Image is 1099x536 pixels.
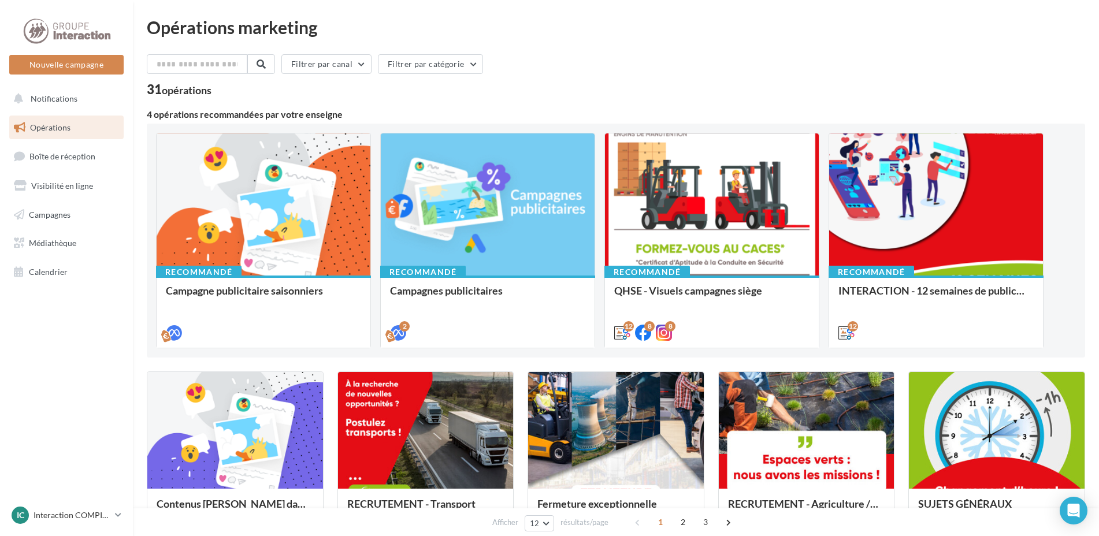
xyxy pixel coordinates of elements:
[530,519,540,528] span: 12
[644,321,655,332] div: 8
[537,498,695,521] div: Fermeture exceptionnelle
[604,266,690,278] div: Recommandé
[7,231,126,255] a: Médiathèque
[162,85,211,95] div: opérations
[380,266,466,278] div: Recommandé
[525,515,554,531] button: 12
[665,321,675,332] div: 8
[674,513,692,531] span: 2
[848,321,858,332] div: 12
[29,238,76,248] span: Médiathèque
[31,94,77,103] span: Notifications
[29,267,68,277] span: Calendrier
[147,83,211,96] div: 31
[347,498,504,521] div: RECRUTEMENT - Transport
[378,54,483,74] button: Filtrer par catégorie
[829,266,914,278] div: Recommandé
[147,18,1085,36] div: Opérations marketing
[560,517,608,528] span: résultats/page
[614,285,810,308] div: QHSE - Visuels campagnes siège
[34,509,110,521] p: Interaction COMPIÈGNE
[7,203,126,227] a: Campagnes
[7,144,126,169] a: Boîte de réception
[390,285,585,308] div: Campagnes publicitaires
[7,260,126,284] a: Calendrier
[29,209,70,219] span: Campagnes
[9,504,124,526] a: IC Interaction COMPIÈGNE
[838,285,1034,308] div: INTERACTION - 12 semaines de publication
[1060,497,1087,524] div: Open Intercom Messenger
[17,509,24,521] span: IC
[651,513,670,531] span: 1
[31,181,93,191] span: Visibilité en ligne
[30,122,70,132] span: Opérations
[156,266,242,278] div: Recommandé
[696,513,715,531] span: 3
[147,110,1085,119] div: 4 opérations recommandées par votre enseigne
[7,116,126,140] a: Opérations
[166,285,361,308] div: Campagne publicitaire saisonniers
[399,321,410,332] div: 2
[623,321,634,332] div: 12
[7,87,121,111] button: Notifications
[918,498,1075,521] div: SUJETS GÉNÉRAUX
[157,498,314,521] div: Contenus [PERSON_NAME] dans un esprit estival
[728,498,885,521] div: RECRUTEMENT - Agriculture / Espaces verts
[29,151,95,161] span: Boîte de réception
[9,55,124,75] button: Nouvelle campagne
[7,174,126,198] a: Visibilité en ligne
[492,517,518,528] span: Afficher
[281,54,372,74] button: Filtrer par canal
